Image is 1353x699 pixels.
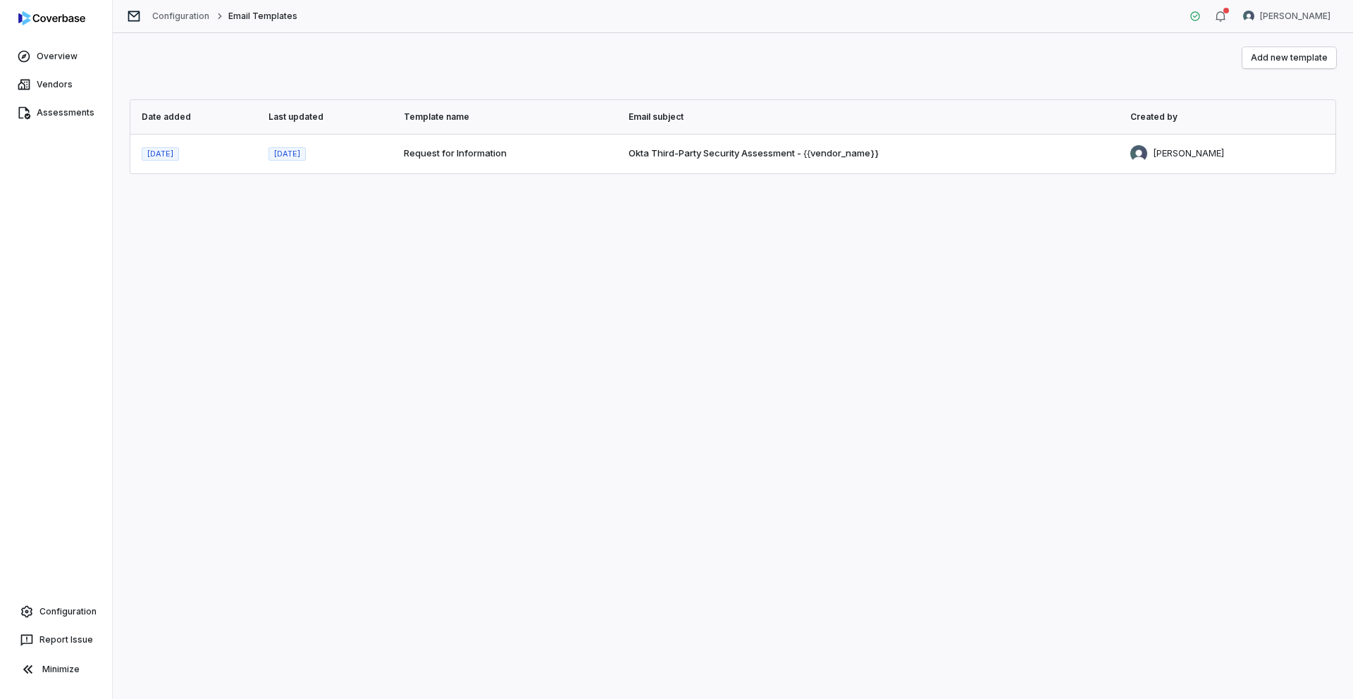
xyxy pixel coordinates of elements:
button: Samuel Folarin avatar[PERSON_NAME] [1235,6,1339,27]
img: logo-D7KZi-bG.svg [18,11,85,25]
th: Created by [1122,100,1335,134]
button: Report Issue [6,627,106,652]
span: Request for Information [404,147,507,159]
span: Overview [37,51,78,62]
th: Email subject [620,100,1122,134]
span: Vendors [37,79,73,90]
th: Last updated [260,100,395,134]
th: Template name [395,100,620,134]
a: Configuration [6,599,106,624]
button: Add new template [1242,47,1336,68]
span: Configuration [39,606,97,617]
a: Vendors [3,72,109,97]
span: [PERSON_NAME] [1153,147,1224,161]
button: Minimize [6,655,106,683]
a: Configuration [152,11,210,22]
span: Assessments [37,107,94,118]
img: Samuel Folarin avatar [1243,11,1254,22]
a: Assessments [3,100,109,125]
span: Okta Third-Party Security Assessment - {{vendor_name}} [629,147,879,159]
img: Samuel Folarin avatar [1130,145,1147,162]
span: Minimize [42,664,80,675]
span: [DATE] [147,149,173,159]
span: [PERSON_NAME] [1260,11,1330,22]
span: Report Issue [39,634,93,645]
span: Email Templates [228,11,298,22]
span: [DATE] [274,149,300,159]
a: Overview [3,44,109,69]
th: Date added [130,100,260,134]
